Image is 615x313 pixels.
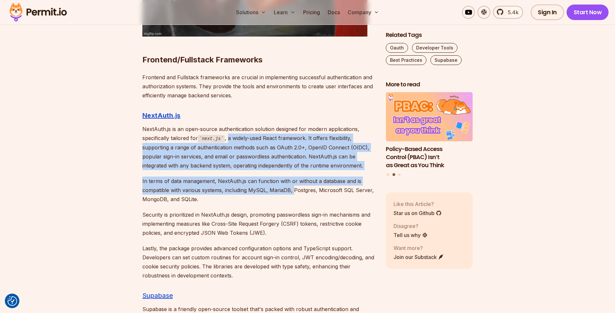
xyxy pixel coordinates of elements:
[386,92,473,177] div: Posts
[394,209,442,217] a: Star us on Github
[430,55,462,65] a: Supabase
[142,292,173,299] a: Supabase
[504,8,518,16] span: 5.4k
[142,124,375,170] p: NextAuth.js is an open-source authentication solution designed for modern applications, specifica...
[394,244,444,252] p: Want more?
[394,231,428,239] a: Tell us why
[386,92,473,169] a: Policy-Based Access Control (PBAC) Isn’t as Great as You ThinkPolicy-Based Access Control (PBAC) ...
[271,6,298,19] button: Learn
[386,55,426,65] a: Best Practices
[142,112,180,119] a: NextAuth.js
[387,173,389,176] button: Go to slide 1
[386,92,473,142] img: Policy-Based Access Control (PBAC) Isn’t as Great as You Think
[398,173,401,176] button: Go to slide 3
[386,81,473,89] h2: More to read
[394,222,428,230] p: Disagree?
[6,1,70,23] img: Permit logo
[233,6,269,19] button: Solutions
[142,73,375,100] p: Frontend and Fullstack frameworks are crucial in implementing successful authentication and autho...
[394,200,442,208] p: Like this Article?
[142,210,375,237] p: Security is prioritized in NextAuth.js design, promoting passwordless sign-in mechanisms and impl...
[412,43,457,53] a: Developer Tools
[325,6,343,19] a: Docs
[493,6,523,19] a: 5.4k
[7,296,17,306] img: Revisit consent button
[531,5,564,20] a: Sign In
[386,145,473,169] h3: Policy-Based Access Control (PBAC) Isn’t as Great as You Think
[386,92,473,169] li: 2 of 3
[394,253,444,261] a: Join our Substack
[198,135,225,143] code: next.js
[142,177,375,204] p: In terms of data management, NextAuth.js can function with or without a database and is compatibl...
[301,6,323,19] a: Pricing
[142,55,262,64] strong: Frontend/Fullstack Frameworks
[345,6,382,19] button: Company
[142,244,375,280] p: Lastly, the package provides advanced configuration options and TypeScript support. Developers ca...
[567,5,609,20] a: Start Now
[392,173,395,176] button: Go to slide 2
[7,296,17,306] button: Consent Preferences
[386,43,408,53] a: Oauth
[386,31,473,39] h2: Related Tags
